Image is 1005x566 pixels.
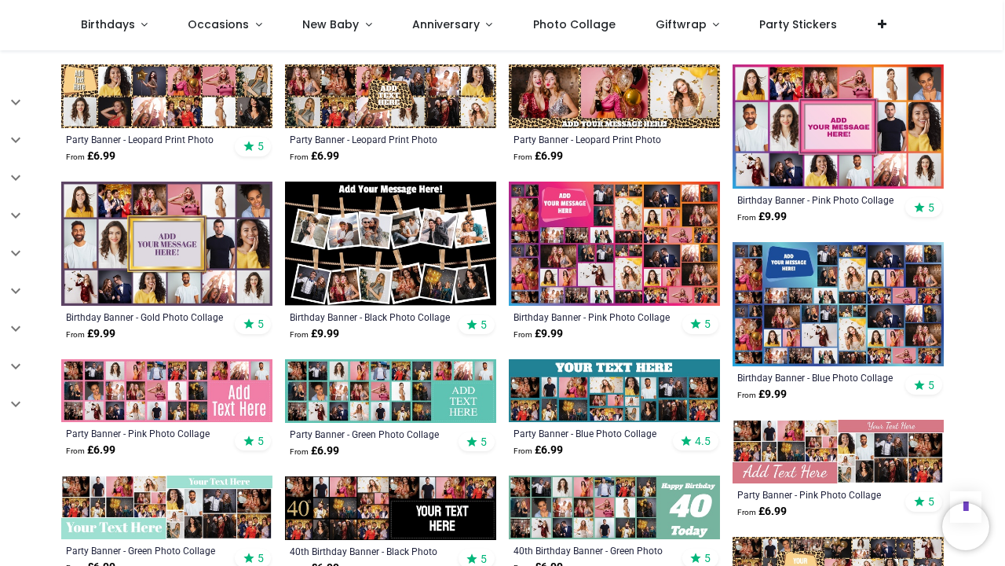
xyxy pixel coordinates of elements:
[513,544,674,557] a: 40th Birthday Banner - Green Photo Collage
[61,359,272,423] img: Personalised Party Banner - Pink Photo Collage - Custom Text & 24 Photo Upload
[513,153,532,161] span: From
[704,551,711,565] span: 5
[509,359,720,423] img: Personalised Party Banner - Blue Photo Collage - Custom Text & 19 Photo Upload
[61,182,272,306] img: Personalised Birthday Backdrop Banner - Gold Photo Collage - 16 Photo Upload
[290,545,451,557] a: 40th Birthday Banner - Black Photo Collage
[285,182,496,307] img: Personalised Birthday Backdrop Banner - Black Photo Collage - 12 Photo Upload
[733,64,944,189] img: Personalised Birthday Backdrop Banner - Pink Photo Collage - 16 Photo Upload
[290,428,451,440] a: Party Banner - Green Photo Collage
[737,488,898,501] a: Party Banner - Pink Photo Collage
[188,17,249,32] span: Occasions
[695,434,711,448] span: 4.5
[66,427,227,439] a: Party Banner - Pink Photo Collage
[509,64,720,128] img: Personalised Party Banner - Leopard Print Photo Collage - 3 Photo Upload
[513,427,674,439] a: Party Banner - Blue Photo Collage
[928,378,934,392] span: 5
[61,64,272,128] img: Personalised Party Banner - Leopard Print Photo Collage - 11 Photo Upload
[513,443,563,458] strong: £ 6.99
[66,153,85,161] span: From
[258,551,264,565] span: 5
[513,311,674,323] a: Birthday Banner - Pink Photo Collage
[66,544,227,557] a: Party Banner - Green Photo Collage
[66,443,115,458] strong: £ 6.99
[533,17,616,32] span: Photo Collage
[737,391,756,399] span: From
[481,435,487,449] span: 5
[759,17,837,32] span: Party Stickers
[81,17,135,32] span: Birthdays
[66,447,85,455] span: From
[737,209,787,225] strong: £ 9.99
[66,330,85,339] span: From
[656,17,707,32] span: Giftwrap
[737,504,787,520] strong: £ 6.99
[290,326,339,342] strong: £ 9.99
[290,330,309,339] span: From
[290,443,339,459] strong: £ 6.99
[258,139,264,153] span: 5
[290,311,451,323] a: Birthday Banner - Black Photo Collage
[481,318,487,332] span: 5
[66,326,115,342] strong: £ 9.99
[258,434,264,448] span: 5
[290,133,451,145] a: Party Banner - Leopard Print Photo Collage
[285,64,496,128] img: Personalised Party Banner - Leopard Print Photo Collage - Custom Text & 12 Photo Upload
[509,182,720,306] img: Personalised Birthday Backdrop Banner - Pink Photo Collage - Add Text & 48 Photo Upload
[733,420,944,483] img: Personalised Party Banner - Pink Photo Collage - Custom Text & 19 Photo Upload
[513,447,532,455] span: From
[737,371,898,384] a: Birthday Banner - Blue Photo Collage
[737,387,787,402] strong: £ 9.99
[66,133,227,145] a: Party Banner - Leopard Print Photo Collage
[704,317,711,331] span: 5
[66,149,115,164] strong: £ 6.99
[481,552,487,566] span: 5
[513,330,532,339] span: From
[513,326,563,342] strong: £ 9.99
[733,242,944,366] img: Personalised Birthday Backdrop Banner - Blue Photo Collage - Add Text & 48 Photo Upload
[513,149,563,164] strong: £ 6.99
[412,17,480,32] span: Anniversary
[942,503,989,550] iframe: Brevo live chat
[66,311,227,323] a: Birthday Banner - Gold Photo Collage
[290,153,309,161] span: From
[737,193,898,206] a: Birthday Banner - Pink Photo Collage
[61,476,272,539] img: Personalised Party Banner - Green Photo Collage - Custom Text & 19 Photo Upload
[737,213,756,222] span: From
[285,476,496,540] img: Personalised 40th Birthday Banner - Black Photo Collage - Custom Text & 17 Photo Upload
[928,494,934,509] span: 5
[290,447,309,456] span: From
[290,149,339,164] strong: £ 6.99
[302,17,359,32] span: New Baby
[509,476,720,539] img: Personalised 40th Birthday Banner - Green Photo Collage - Custom Text & 21 Photo Upload
[258,317,264,331] span: 5
[737,508,756,516] span: From
[928,200,934,215] span: 5
[285,359,496,423] img: Personalised Party Banner - Green Photo Collage - Custom Text & 24 Photo Upload
[513,133,674,145] a: Party Banner - Leopard Print Photo Collage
